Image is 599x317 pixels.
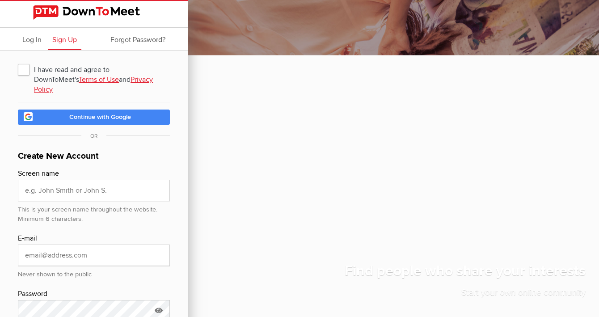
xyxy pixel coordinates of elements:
input: email@address.com [18,245,170,266]
span: I have read and agree to DownToMeet's and [18,61,170,77]
div: Password [18,288,170,300]
a: Log In [18,28,46,50]
a: Terms of Use [79,75,119,84]
div: Screen name [18,168,170,180]
h1: Find people who share your interests [345,262,586,286]
span: OR [81,133,106,139]
div: E-mail [18,233,170,245]
p: Start your own online community [345,286,586,304]
div: This is your screen name throughout the website. Minimum 6 characters. [18,201,170,224]
h1: Create New Account [18,150,170,168]
span: Continue with Google [69,113,131,121]
img: DownToMeet [33,5,155,20]
div: Never shown to the public [18,266,170,279]
span: Forgot Password? [110,35,165,44]
a: Continue with Google [18,110,170,125]
span: Sign Up [52,35,77,44]
span: Log In [22,35,42,44]
input: e.g. John Smith or John S. [18,180,170,201]
a: Forgot Password? [106,28,170,50]
a: Sign Up [48,28,81,50]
